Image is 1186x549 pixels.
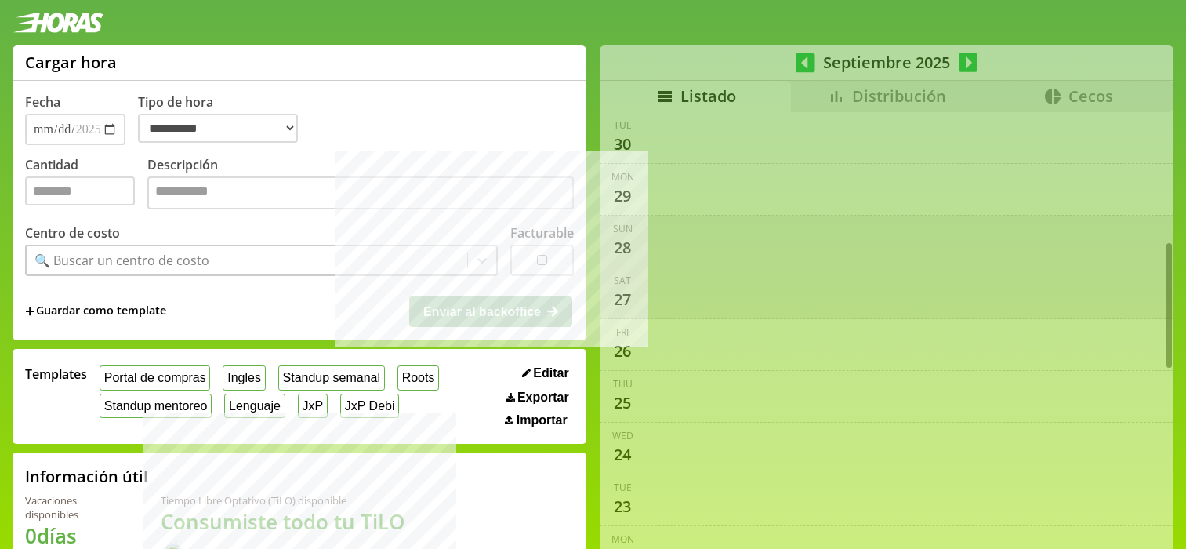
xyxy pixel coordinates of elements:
div: Vacaciones disponibles [25,493,123,522]
button: Roots [397,365,439,390]
span: Importar [517,413,568,427]
button: JxP [298,394,328,418]
label: Cantidad [25,156,147,213]
span: Editar [533,366,568,380]
div: 🔍 Buscar un centro de costo [34,252,209,269]
button: Exportar [502,390,574,405]
label: Tipo de hora [138,93,310,145]
button: JxP Debi [340,394,399,418]
h2: Información útil [25,466,148,487]
img: logotipo [13,13,103,33]
button: Lenguaje [224,394,285,418]
label: Fecha [25,93,60,111]
label: Descripción [147,156,574,213]
button: Standup semanal [278,365,385,390]
span: + [25,303,34,320]
textarea: Descripción [147,176,574,209]
span: Templates [25,365,87,383]
div: Tiempo Libre Optativo (TiLO) disponible [161,493,411,507]
span: Exportar [517,391,569,405]
button: Standup mentoreo [100,394,212,418]
label: Centro de costo [25,224,120,242]
select: Tipo de hora [138,114,298,143]
span: +Guardar como template [25,303,166,320]
button: Ingles [223,365,265,390]
input: Cantidad [25,176,135,205]
label: Facturable [510,224,574,242]
button: Portal de compras [100,365,210,390]
h1: Cargar hora [25,52,117,73]
button: Editar [517,365,574,381]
